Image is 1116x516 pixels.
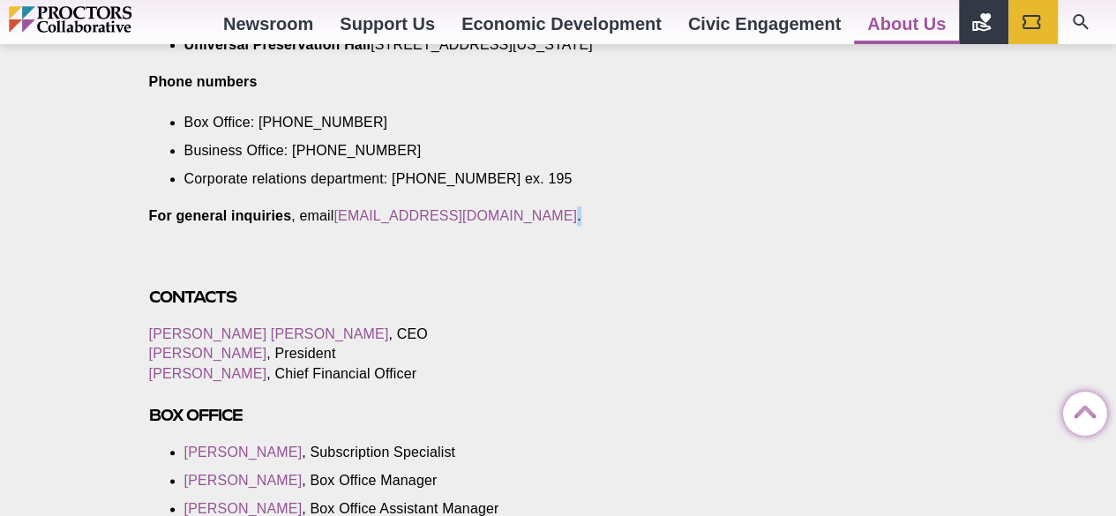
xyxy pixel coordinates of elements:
strong: For general inquiries [149,208,292,223]
a: [PERSON_NAME] [149,346,267,361]
a: [PERSON_NAME] [184,473,303,488]
h3: Box Office [149,405,668,425]
a: [PERSON_NAME] [184,501,303,516]
strong: Universal Preservation Hall [184,37,371,52]
a: [EMAIL_ADDRESS][DOMAIN_NAME] [333,208,577,223]
a: [PERSON_NAME] [PERSON_NAME] [149,326,389,341]
li: Corporate relations department: [PHONE_NUMBER] ex. 195 [184,169,641,189]
b: Phone numbers [149,74,258,89]
p: , CEO , President , Chief Financial Officer [149,325,668,383]
li: , Subscription Specialist [184,443,641,462]
p: , email . [149,206,668,226]
li: [STREET_ADDRESS][US_STATE] [184,35,641,55]
li: Business Office: [PHONE_NUMBER] [184,141,641,161]
h3: Contacts [149,287,668,307]
li: , Box Office Manager [184,471,641,490]
img: Proctors logo [9,6,207,33]
a: [PERSON_NAME] [149,366,267,381]
li: Box Office: [PHONE_NUMBER] [184,113,641,132]
a: Back to Top [1063,393,1098,428]
a: [PERSON_NAME] [184,445,303,460]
